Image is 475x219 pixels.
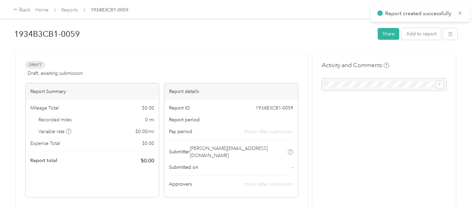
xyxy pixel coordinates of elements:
[28,70,83,77] span: Draft, awaiting submission
[169,164,198,171] span: Submitted on
[378,28,399,40] button: Share
[91,6,129,13] span: 1934B3CB1-0059
[169,181,192,188] span: Approvers
[62,7,78,13] a: Reports
[30,140,60,147] span: Expense Total
[164,83,298,100] div: Report details
[39,128,72,135] span: Variable rate
[13,6,31,14] div: Back
[169,148,190,155] span: Submitter
[30,104,59,112] span: Mileage Total
[142,140,154,147] span: $ 0.00
[190,145,286,159] span: [PERSON_NAME][EMAIL_ADDRESS][DOMAIN_NAME]
[135,128,154,135] span: $ 0.00 / mi
[25,61,45,69] span: Draft
[142,104,154,112] span: $ 0.00
[145,116,154,123] span: 0 mi
[141,157,154,165] span: $ 0.00
[292,164,293,171] span: -
[402,28,441,40] button: Add to report
[385,9,453,18] p: Report created successfully
[169,104,190,112] span: Report ID
[256,104,293,112] span: 1934B3CB1-0059
[244,128,293,135] span: shown after submission
[169,116,200,123] span: Report period
[39,116,72,123] span: Recorded miles
[14,26,373,42] h1: 1934B3CB1-0059
[36,7,49,13] a: Home
[26,83,159,100] div: Report Summary
[322,61,389,69] h4: Activity and Comments
[169,128,192,135] span: Pay period
[437,181,475,219] iframe: Everlance-gr Chat Button Frame
[30,157,57,164] span: Report total
[244,181,293,187] span: shown after submission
